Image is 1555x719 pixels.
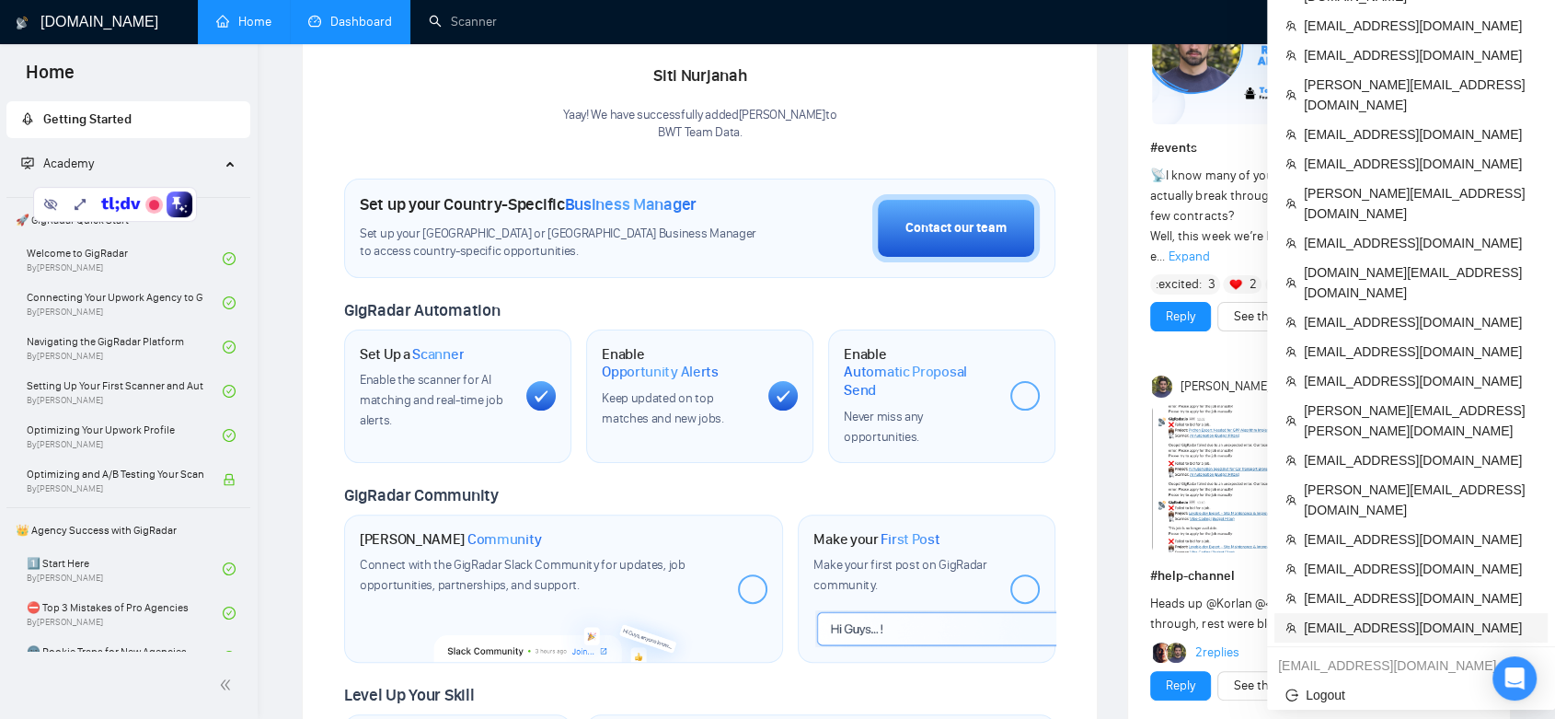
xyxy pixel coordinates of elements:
[344,300,500,320] span: GigRadar Automation
[433,599,696,662] img: slackcommunity-bg.png
[223,252,236,265] span: check-circle
[43,111,132,127] span: Getting Started
[1285,346,1296,357] span: team
[21,112,34,125] span: rocket
[1195,644,1239,662] a: 2replies
[563,107,836,142] div: Yaay! We have successfully added [PERSON_NAME] to
[21,156,94,171] span: Academy
[223,341,236,354] span: check-circle
[429,14,497,29] a: searchScanner
[1285,277,1296,288] span: team
[216,14,271,29] a: homeHome
[223,562,236,575] span: check-circle
[1285,50,1296,61] span: team
[1285,622,1296,633] span: team
[27,283,223,323] a: Connecting Your Upwork Agency to GigRadarBy[PERSON_NAME]
[1285,317,1296,328] span: team
[602,390,724,426] span: Keep updated on top matches and new jobs.
[602,363,719,381] span: Opportunity Alerts
[563,124,836,142] p: BWT Team Data .
[1304,154,1537,174] span: [EMAIL_ADDRESS][DOMAIN_NAME]
[1304,312,1537,332] span: [EMAIL_ADDRESS][DOMAIN_NAME]
[43,156,94,171] span: Academy
[1285,563,1296,574] span: team
[1285,89,1296,100] span: team
[1166,307,1195,327] a: Reply
[1150,671,1211,701] button: Reply
[344,485,499,505] span: GigRadar Community
[1285,20,1296,31] span: team
[467,530,542,549] span: Community
[360,345,464,364] h1: Set Up a
[844,345,996,400] h1: Enable
[1285,129,1296,140] span: team
[602,345,754,381] h1: Enable
[1152,376,1174,398] img: Toby Fox-Mason
[27,549,223,589] a: 1️⃣ Start HereBy[PERSON_NAME]
[1217,671,1330,701] button: See the details
[27,415,223,456] a: Optimizing Your Upwork ProfileBy[PERSON_NAME]
[360,194,697,215] h1: Set up your Country-Specific
[872,194,1040,262] button: Contact our team
[8,202,248,238] span: 🚀 GigRadar Quick Start
[1304,559,1537,579] span: [EMAIL_ADDRESS][DOMAIN_NAME]
[1285,238,1296,249] span: team
[27,238,223,279] a: Welcome to GigRadarBy[PERSON_NAME]
[27,465,203,483] span: Optimizing and A/B Testing Your Scanner for Better Results
[813,557,986,593] span: Make your first post on GigRadar community.
[844,363,996,399] span: Automatic Proposal Send
[905,218,1007,238] div: Contact our team
[11,59,89,98] span: Home
[1150,302,1211,331] button: Reply
[1267,651,1555,680] div: sofiia.f@gigradar.io
[1304,75,1537,115] span: [PERSON_NAME][EMAIL_ADDRESS][DOMAIN_NAME]
[344,685,474,705] span: Level Up Your Skill
[21,157,34,169] span: fund-projection-screen
[360,530,542,549] h1: [PERSON_NAME]
[1304,371,1537,391] span: [EMAIL_ADDRESS][DOMAIN_NAME]
[27,371,223,412] a: Setting Up Your First Scanner and Auto-BidderBy[PERSON_NAME]
[1304,124,1537,145] span: [EMAIL_ADDRESS][DOMAIN_NAME]
[27,327,223,367] a: Navigating the GigRadar PlatformBy[PERSON_NAME]
[8,512,248,549] span: 👑 Agency Success with GigRadar
[1208,275,1215,294] span: 3
[360,557,685,593] span: Connect with the GigRadar Slack Community for updates, job opportunities, partnerships, and support.
[1150,138,1488,158] h1: # events
[1285,689,1298,702] span: logout
[1285,415,1296,426] span: team
[1150,566,1488,586] h1: # help-channel
[563,61,836,92] div: Siti Nurjanah
[1304,529,1537,550] span: [EMAIL_ADDRESS][DOMAIN_NAME]
[1152,405,1373,552] img: F09CUHBGKGQ-Screenshot%202025-08-26%20at%202.51.20%E2%80%AFpm.png
[1217,302,1330,331] button: See the details
[1304,480,1537,520] span: [PERSON_NAME][EMAIL_ADDRESS][DOMAIN_NAME]
[1181,377,1271,397] span: [PERSON_NAME]
[1285,158,1296,169] span: team
[1233,676,1314,696] a: See the details
[223,651,236,664] span: check-circle
[1304,183,1537,224] span: [PERSON_NAME][EMAIL_ADDRESS][DOMAIN_NAME]
[565,194,697,215] span: Business Manager
[1285,593,1296,604] span: team
[308,14,392,29] a: dashboardDashboard
[223,473,236,486] span: lock
[219,676,237,694] span: double-left
[881,530,939,549] span: First Post
[1304,342,1537,362] span: [EMAIL_ADDRESS][DOMAIN_NAME]
[1304,618,1537,638] span: [EMAIL_ADDRESS][DOMAIN_NAME]
[1150,596,1472,632] span: Heads up @Korlan @<> I had one proposal in this batch go through, rest were blocked...
[1304,45,1537,65] span: [EMAIL_ADDRESS][DOMAIN_NAME]
[1285,685,1537,705] span: Logout
[360,372,502,428] span: Enable the scanner for AI matching and real-time job alerts.
[1285,198,1296,209] span: team
[1285,455,1296,466] span: team
[1168,643,1188,663] img: Toby Fox-Mason
[1492,656,1537,701] div: Open Intercom Messenger
[1150,168,1166,183] span: 📡
[1250,275,1257,294] span: 2
[223,429,236,442] span: check-circle
[1304,588,1537,609] span: [EMAIL_ADDRESS][DOMAIN_NAME]
[1304,16,1537,36] span: [EMAIL_ADDRESS][DOMAIN_NAME]
[27,483,203,494] span: By [PERSON_NAME]
[1285,376,1296,387] span: team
